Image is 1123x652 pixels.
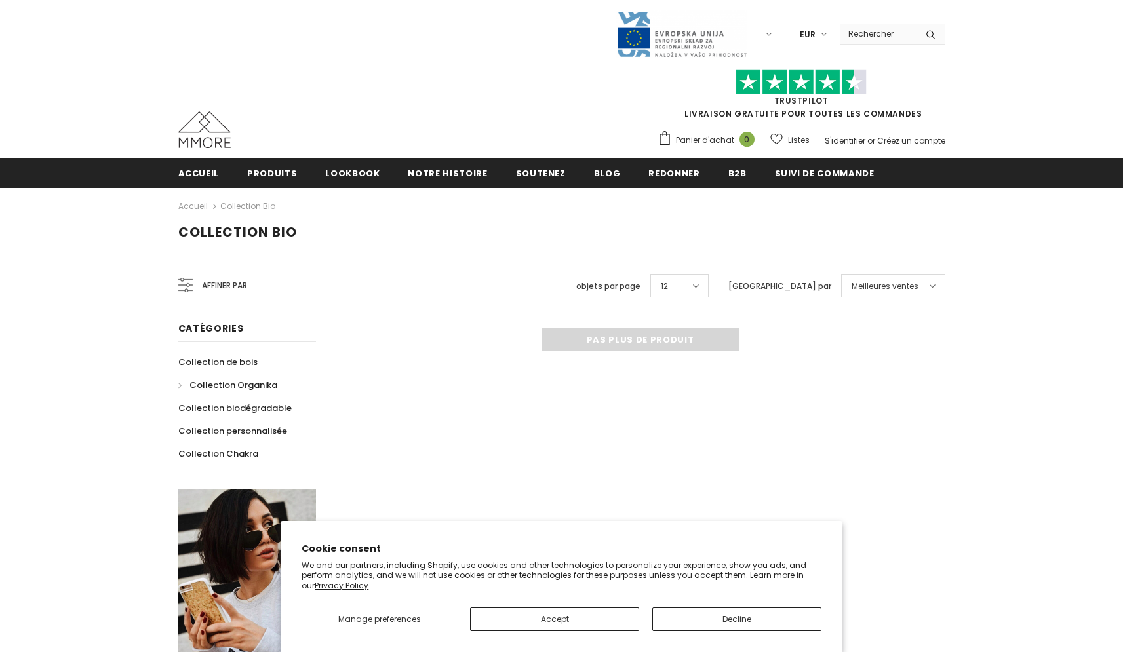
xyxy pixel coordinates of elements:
[178,374,277,396] a: Collection Organika
[728,280,831,293] label: [GEOGRAPHIC_DATA] par
[338,613,421,624] span: Manage preferences
[202,278,247,293] span: Affiner par
[788,134,810,147] span: Listes
[648,167,699,180] span: Redonner
[408,167,487,180] span: Notre histoire
[178,351,258,374] a: Collection de bois
[302,542,821,556] h2: Cookie consent
[852,280,918,293] span: Meilleures ventes
[178,322,244,335] span: Catégories
[676,134,734,147] span: Panier d'achat
[775,167,875,180] span: Suivi de commande
[178,111,231,148] img: Cas MMORE
[247,167,297,180] span: Produits
[220,201,275,212] a: Collection Bio
[661,280,668,293] span: 12
[648,158,699,187] a: Redonner
[178,158,220,187] a: Accueil
[516,167,566,180] span: soutenez
[594,158,621,187] a: Blog
[408,158,487,187] a: Notre histoire
[728,167,747,180] span: B2B
[576,280,640,293] label: objets par page
[302,607,457,631] button: Manage preferences
[877,135,945,146] a: Créez un compte
[178,167,220,180] span: Accueil
[178,419,287,442] a: Collection personnalisée
[325,158,380,187] a: Lookbook
[189,379,277,391] span: Collection Organika
[736,69,867,95] img: Faites confiance aux étoiles pilotes
[516,158,566,187] a: soutenez
[315,580,368,591] a: Privacy Policy
[470,607,639,631] button: Accept
[178,402,292,414] span: Collection biodégradable
[178,396,292,419] a: Collection biodégradable
[840,24,916,43] input: Search Site
[594,167,621,180] span: Blog
[800,28,816,41] span: EUR
[658,130,761,150] a: Panier d'achat 0
[178,356,258,368] span: Collection de bois
[247,158,297,187] a: Produits
[178,223,297,241] span: Collection Bio
[774,95,829,106] a: TrustPilot
[178,442,258,465] a: Collection Chakra
[325,167,380,180] span: Lookbook
[616,10,747,58] img: Javni Razpis
[728,158,747,187] a: B2B
[616,28,747,39] a: Javni Razpis
[178,448,258,460] span: Collection Chakra
[178,199,208,214] a: Accueil
[302,560,821,591] p: We and our partners, including Shopify, use cookies and other technologies to personalize your ex...
[825,135,865,146] a: S'identifier
[739,132,755,147] span: 0
[652,607,821,631] button: Decline
[178,425,287,437] span: Collection personnalisée
[867,135,875,146] span: or
[658,75,945,119] span: LIVRAISON GRATUITE POUR TOUTES LES COMMANDES
[770,128,810,151] a: Listes
[775,158,875,187] a: Suivi de commande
